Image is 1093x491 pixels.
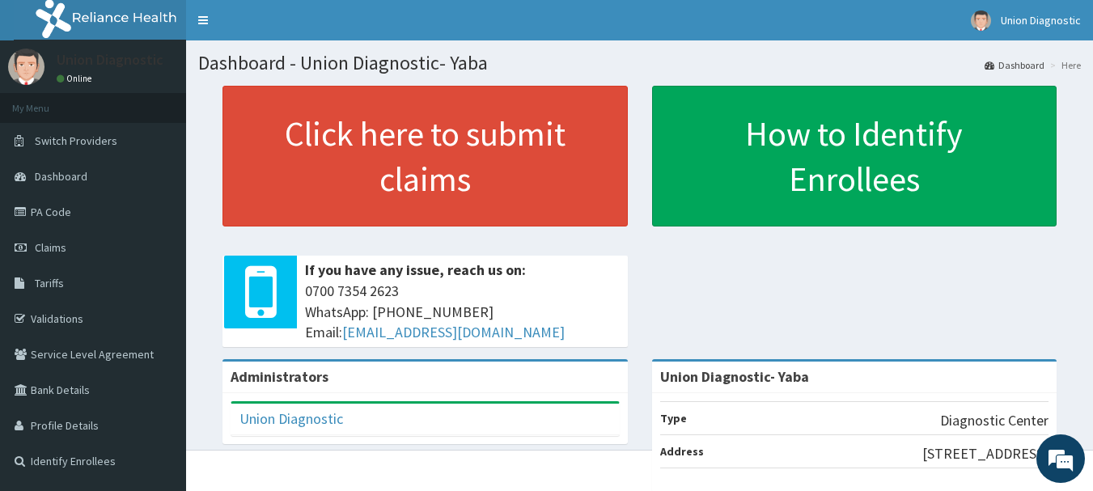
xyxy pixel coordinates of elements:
[35,169,87,184] span: Dashboard
[231,367,328,386] b: Administrators
[1046,58,1081,72] li: Here
[660,367,809,386] strong: Union Diagnostic- Yaba
[342,323,565,341] a: [EMAIL_ADDRESS][DOMAIN_NAME]
[239,409,343,428] a: Union Diagnostic
[57,53,163,67] p: Union Diagnostic
[305,281,620,343] span: 0700 7354 2623 WhatsApp: [PHONE_NUMBER] Email:
[660,444,704,459] b: Address
[922,443,1049,464] p: [STREET_ADDRESS]
[1001,13,1081,28] span: Union Diagnostic
[198,53,1081,74] h1: Dashboard - Union Diagnostic- Yaba
[305,260,526,279] b: If you have any issue, reach us on:
[35,133,117,148] span: Switch Providers
[8,49,44,85] img: User Image
[35,240,66,255] span: Claims
[57,73,95,84] a: Online
[652,86,1057,226] a: How to Identify Enrollees
[940,410,1049,431] p: Diagnostic Center
[660,411,687,425] b: Type
[35,276,64,290] span: Tariffs
[222,86,628,226] a: Click here to submit claims
[971,11,991,31] img: User Image
[985,58,1044,72] a: Dashboard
